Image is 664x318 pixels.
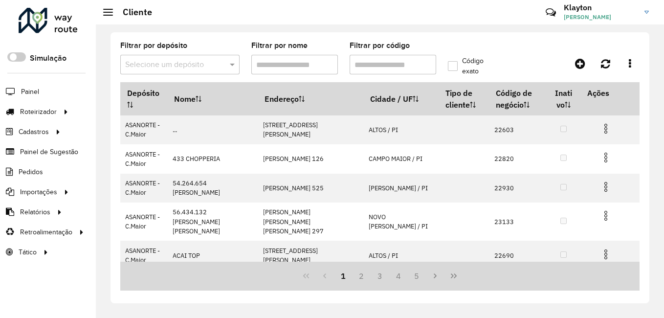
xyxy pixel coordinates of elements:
td: 23133 [489,203,546,241]
span: Painel [21,87,39,97]
th: Inativo [547,83,580,115]
h2: Cliente [113,7,152,18]
td: 22820 [489,144,546,173]
span: Tático [19,247,37,257]
label: Filtrar por nome [251,40,308,51]
td: 433 CHOPPERIA [167,144,258,173]
td: [PERSON_NAME] 525 [258,174,364,203]
td: 22930 [489,174,546,203]
label: Filtrar por código [350,40,410,51]
button: 4 [389,267,408,285]
td: 56.434.132 [PERSON_NAME] [PERSON_NAME] [167,203,258,241]
td: [STREET_ADDRESS][PERSON_NAME] [258,241,364,270]
span: Retroalimentação [20,227,72,237]
th: Cidade / UF [364,83,439,115]
td: CAMPO MAIOR / PI [364,144,439,173]
td: ASANORTE - C.Maior [120,115,167,144]
th: Código de negócio [489,83,546,115]
label: Filtrar por depósito [120,40,187,51]
td: ... [167,115,258,144]
span: Relatórios [20,207,50,217]
td: 22690 [489,241,546,270]
span: [PERSON_NAME] [564,13,637,22]
td: [PERSON_NAME] [PERSON_NAME] [PERSON_NAME] 297 [258,203,364,241]
th: Endereço [258,83,364,115]
td: ALTOS / PI [364,241,439,270]
th: Ações [580,83,639,103]
button: 3 [371,267,389,285]
h3: Klayton [564,3,637,12]
td: ASANORTE - C.Maior [120,174,167,203]
th: Nome [167,83,258,115]
td: [PERSON_NAME] / PI [364,174,439,203]
td: [PERSON_NAME] 126 [258,144,364,173]
span: Cadastros [19,127,49,137]
label: Código exato [448,56,502,76]
button: 5 [408,267,426,285]
td: [STREET_ADDRESS][PERSON_NAME] [258,115,364,144]
td: NOVO [PERSON_NAME] / PI [364,203,439,241]
td: 22603 [489,115,546,144]
label: Simulação [30,52,66,64]
td: ACAI TOP [167,241,258,270]
button: Last Page [444,267,463,285]
td: 54.264.654 [PERSON_NAME] [167,174,258,203]
button: 2 [352,267,371,285]
button: Next Page [426,267,444,285]
span: Painel de Sugestão [20,147,78,157]
th: Depósito [120,83,167,115]
span: Pedidos [19,167,43,177]
th: Tipo de cliente [439,83,489,115]
td: ASANORTE - C.Maior [120,203,167,241]
td: ASANORTE - C.Maior [120,241,167,270]
button: 1 [334,267,353,285]
td: ASANORTE - C.Maior [120,144,167,173]
a: Contato Rápido [540,2,561,23]
span: Importações [20,187,57,197]
td: ALTOS / PI [364,115,439,144]
span: Roteirizador [20,107,57,117]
